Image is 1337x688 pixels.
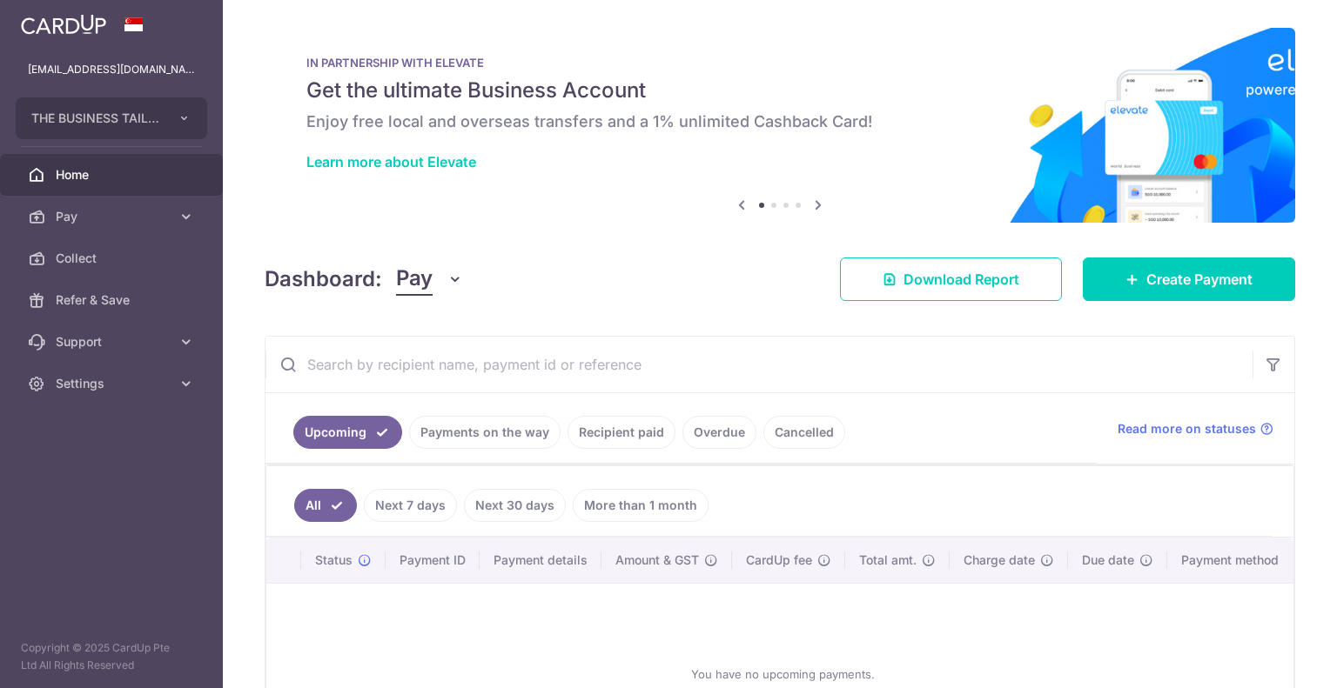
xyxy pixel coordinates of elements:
h5: Get the ultimate Business Account [306,77,1253,104]
th: Payment ID [386,538,480,583]
a: All [294,489,357,522]
a: Next 7 days [364,489,457,522]
span: Pay [56,208,171,225]
a: More than 1 month [573,489,709,522]
button: THE BUSINESS TAILOR LLP [16,97,207,139]
a: Upcoming [293,416,402,449]
p: IN PARTNERSHIP WITH ELEVATE [306,56,1253,70]
img: Renovation banner [265,28,1295,223]
span: Due date [1082,551,1134,569]
span: Settings [56,375,171,392]
th: Payment details [480,538,601,583]
a: Next 30 days [464,489,566,522]
span: Pay [396,263,433,296]
span: Status [315,551,353,569]
span: Create Payment [1146,269,1253,290]
span: Collect [56,250,171,267]
th: Payment method [1167,538,1300,583]
h6: Enjoy free local and overseas transfers and a 1% unlimited Cashback Card! [306,111,1253,132]
p: [EMAIL_ADDRESS][DOMAIN_NAME] [28,61,195,78]
button: Pay [396,263,463,296]
span: Home [56,166,171,184]
a: Overdue [682,416,756,449]
span: Refer & Save [56,291,171,309]
input: Search by recipient name, payment id or reference [265,337,1253,392]
span: Amount & GST [615,551,699,569]
span: CardUp fee [746,551,812,569]
h4: Dashboard: [265,264,382,295]
a: Read more on statuses [1118,420,1273,438]
a: Payments on the way [409,416,561,449]
span: Download Report [904,269,1019,290]
img: CardUp [21,14,106,35]
a: Download Report [840,257,1062,301]
a: Create Payment [1083,257,1295,301]
span: Charge date [964,551,1035,569]
a: Recipient paid [568,416,675,449]
span: Support [56,333,171,351]
span: Total amt. [859,551,917,569]
a: Learn more about Elevate [306,153,476,170]
a: Cancelled [763,416,845,449]
span: THE BUSINESS TAILOR LLP [31,110,160,127]
span: Read more on statuses [1118,420,1256,438]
